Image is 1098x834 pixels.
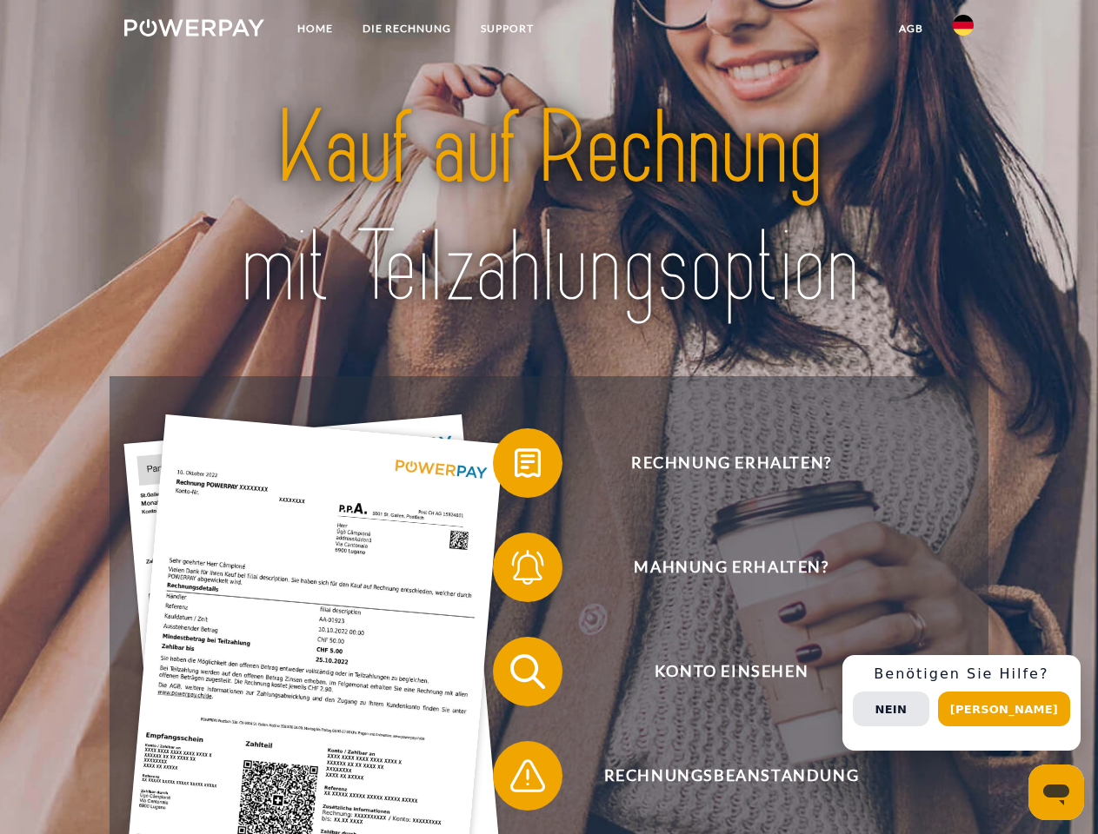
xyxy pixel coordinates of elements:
img: logo-powerpay-white.svg [124,19,264,36]
a: Home [283,13,348,44]
a: agb [884,13,938,44]
span: Konto einsehen [518,637,944,706]
div: Schnellhilfe [842,655,1081,751]
img: qb_warning.svg [506,754,549,798]
button: Konto einsehen [493,637,945,706]
h3: Benötigen Sie Hilfe? [853,665,1070,683]
span: Rechnung erhalten? [518,428,944,498]
button: Rechnung erhalten? [493,428,945,498]
img: title-powerpay_de.svg [166,83,932,333]
button: Mahnung erhalten? [493,533,945,602]
img: qb_search.svg [506,650,549,693]
a: SUPPORT [466,13,549,44]
a: DIE RECHNUNG [348,13,466,44]
button: Rechnungsbeanstandung [493,741,945,811]
span: Mahnung erhalten? [518,533,944,602]
span: Rechnungsbeanstandung [518,741,944,811]
button: Nein [853,692,929,726]
button: [PERSON_NAME] [938,692,1070,726]
img: qb_bell.svg [506,546,549,589]
img: de [953,15,974,36]
iframe: Schaltfläche zum Öffnen des Messaging-Fensters [1028,764,1084,820]
img: qb_bill.svg [506,441,549,485]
